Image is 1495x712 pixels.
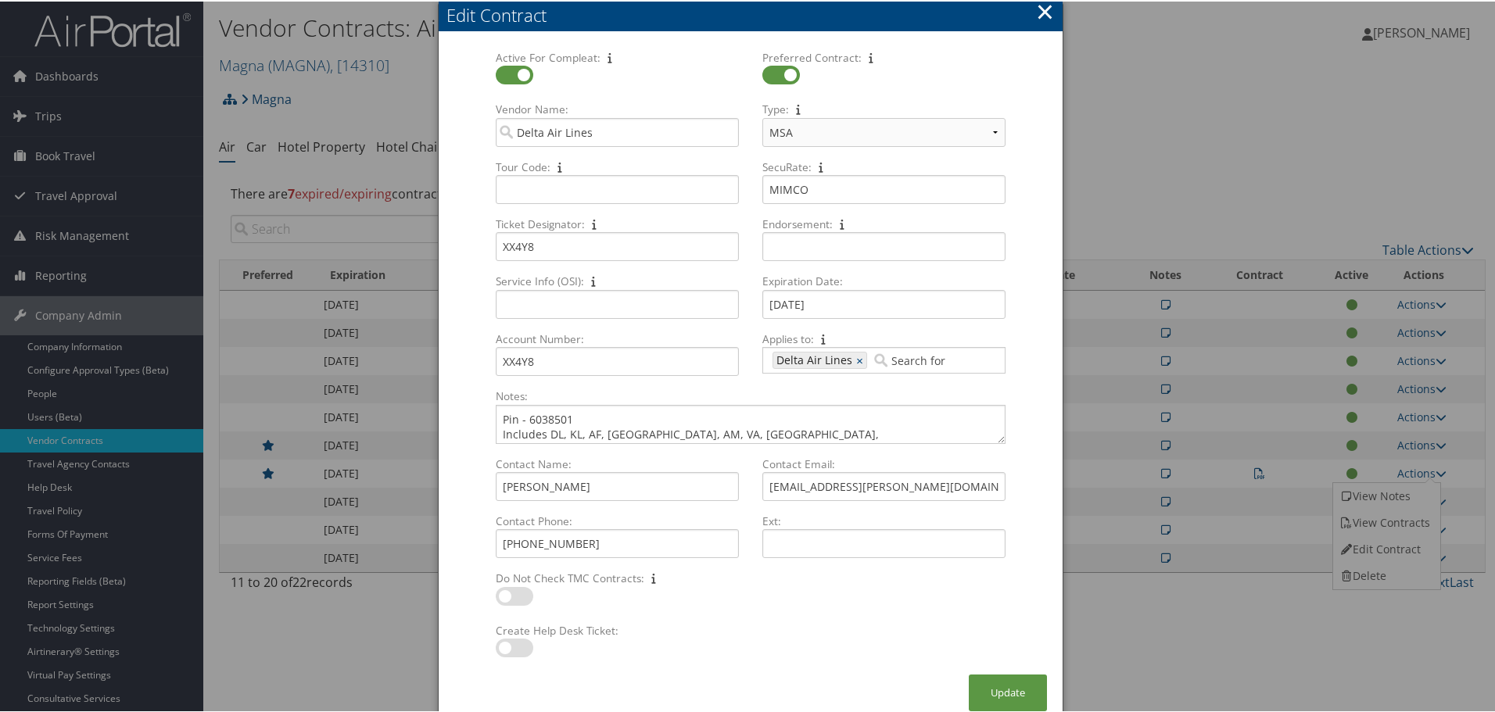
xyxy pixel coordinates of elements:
[489,387,1012,403] label: Notes:
[756,272,1012,288] label: Expiration Date:
[496,231,739,259] input: Ticket Designator:
[762,116,1006,145] select: Type:
[489,330,745,345] label: Account Number:
[756,455,1012,470] label: Contact Email:
[762,174,1006,202] input: SecuRate:
[756,330,1012,345] label: Applies to:
[489,569,745,585] label: Do Not Check TMC Contracts:
[446,2,1063,26] div: Edit Contract
[489,455,745,470] label: Contact Name:
[762,231,1006,259] input: Endorsement:
[496,174,739,202] input: Tour Code:
[496,116,739,145] input: Vendor Name:
[756,100,1012,116] label: Type:
[489,621,745,637] label: Create Help Desk Ticket:
[489,512,745,528] label: Contact Phone:
[856,351,866,367] a: ×
[756,512,1012,528] label: Ext:
[762,288,1006,317] input: Expiration Date:
[489,100,745,116] label: Vendor Name:
[496,403,1006,442] textarea: Notes:
[756,158,1012,174] label: SecuRate:
[489,48,745,64] label: Active For Compleat:
[496,288,739,317] input: Service Info (OSI):
[756,48,1012,64] label: Preferred Contract:
[496,528,739,556] input: Contact Phone:
[489,215,745,231] label: Ticket Designator:
[756,215,1012,231] label: Endorsement:
[969,673,1047,710] button: Update
[762,470,1006,499] input: Contact Email:
[871,351,959,367] input: Applies to: Delta Air Lines×
[489,158,745,174] label: Tour Code:
[762,528,1006,556] input: Ext:
[773,351,852,367] span: Delta Air Lines
[496,470,739,499] input: Contact Name:
[489,272,745,288] label: Service Info (OSI):
[496,345,739,374] input: Account Number:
